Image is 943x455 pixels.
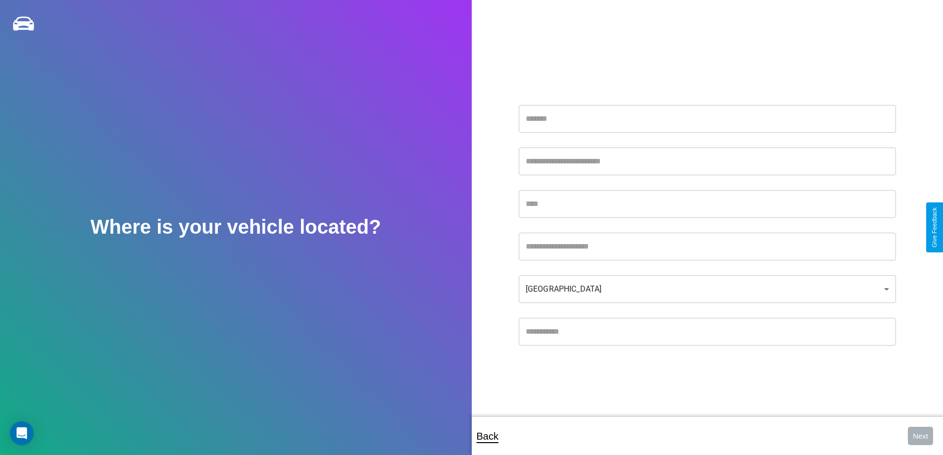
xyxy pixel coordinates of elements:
[931,207,938,248] div: Give Feedback
[519,275,896,303] div: [GEOGRAPHIC_DATA]
[91,216,381,238] h2: Where is your vehicle located?
[908,427,933,445] button: Next
[10,421,34,445] div: Open Intercom Messenger
[477,427,498,445] p: Back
